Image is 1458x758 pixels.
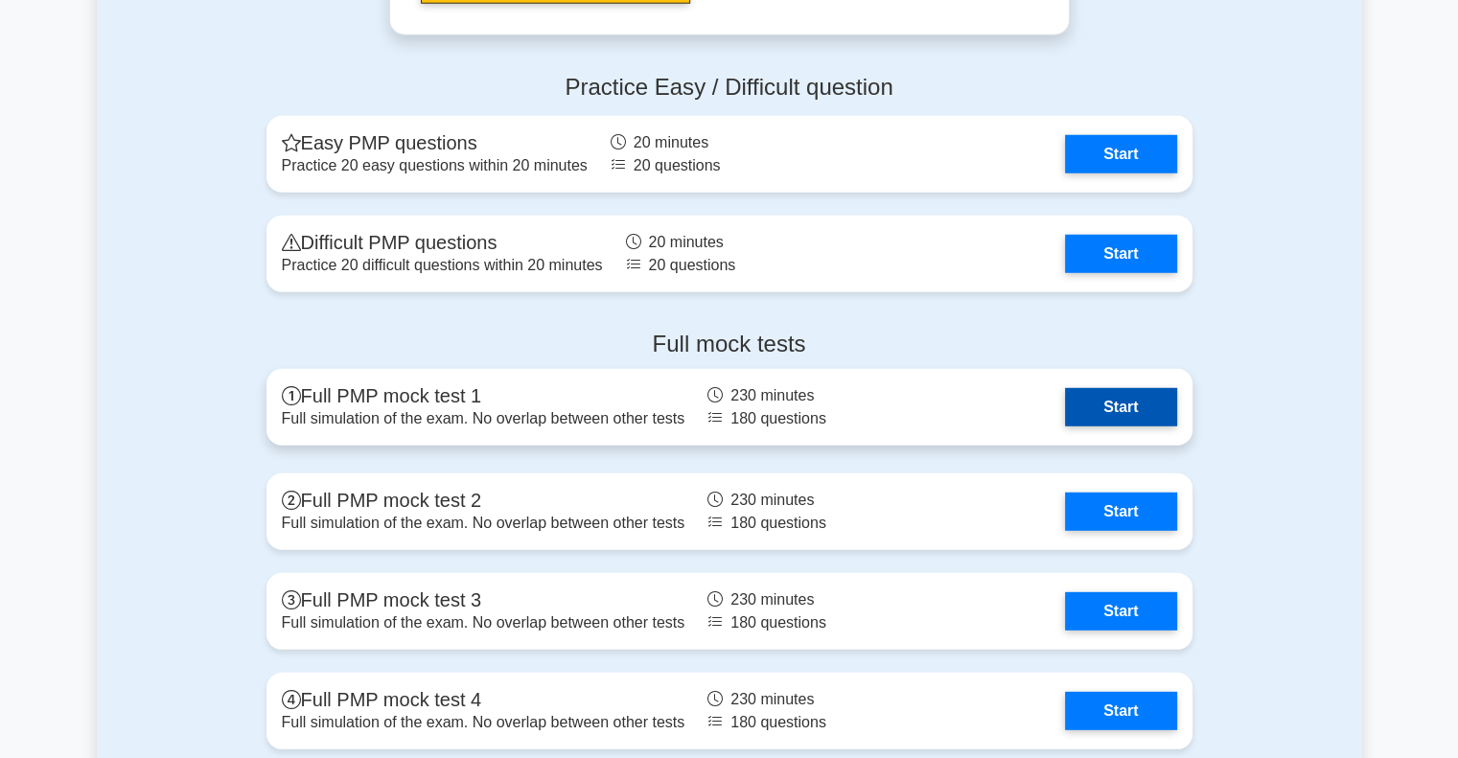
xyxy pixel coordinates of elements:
a: Start [1065,135,1176,173]
a: Start [1065,388,1176,426]
h4: Full mock tests [266,331,1192,358]
a: Start [1065,692,1176,730]
a: Start [1065,493,1176,531]
a: Start [1065,235,1176,273]
h4: Practice Easy / Difficult question [266,74,1192,102]
a: Start [1065,592,1176,631]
